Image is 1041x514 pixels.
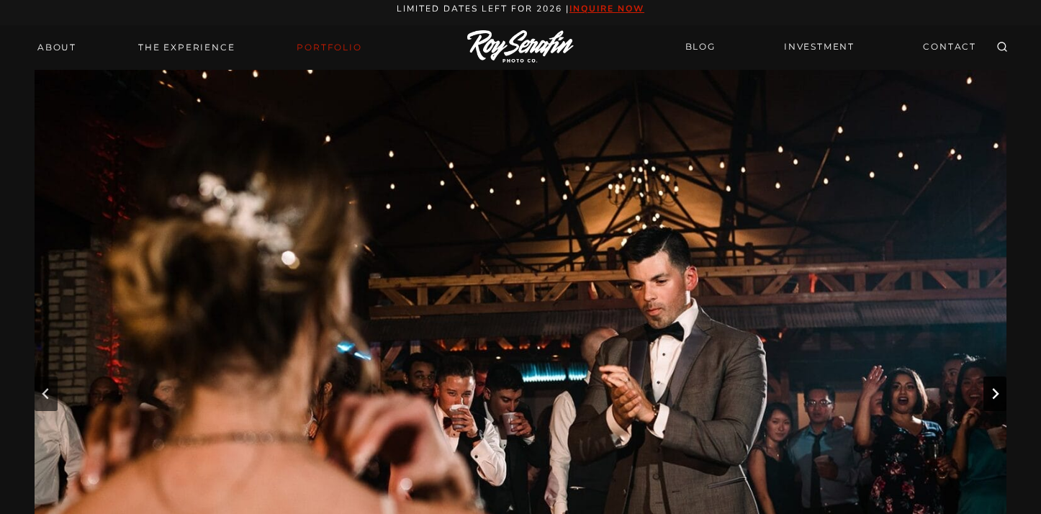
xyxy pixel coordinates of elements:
nav: Secondary Navigation [677,35,985,60]
a: CONTACT [914,35,985,60]
button: Previous slide [35,377,58,411]
a: INVESTMENT [775,35,863,60]
button: Next slide [983,377,1006,411]
a: Portfolio [288,37,370,58]
p: Limited Dates LEft for 2026 | [16,1,1026,17]
button: View Search Form [992,37,1012,58]
img: Logo of Roy Serafin Photo Co., featuring stylized text in white on a light background, representi... [467,30,574,64]
nav: Primary Navigation [29,37,371,58]
a: THE EXPERIENCE [130,37,243,58]
a: About [29,37,85,58]
a: BLOG [677,35,724,60]
a: inquire now [569,3,644,14]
